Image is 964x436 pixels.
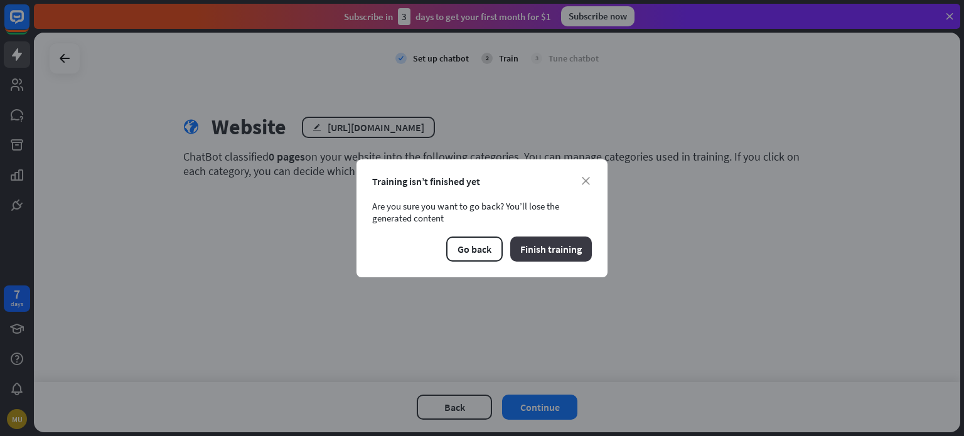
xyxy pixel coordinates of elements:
i: close [582,177,590,185]
button: Finish training [510,237,592,262]
div: Are you sure you want to go back? You’ll lose the generated content [372,200,592,224]
div: Training isn’t finished yet [372,175,592,188]
button: Go back [446,237,503,262]
button: Open LiveChat chat widget [10,5,48,43]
